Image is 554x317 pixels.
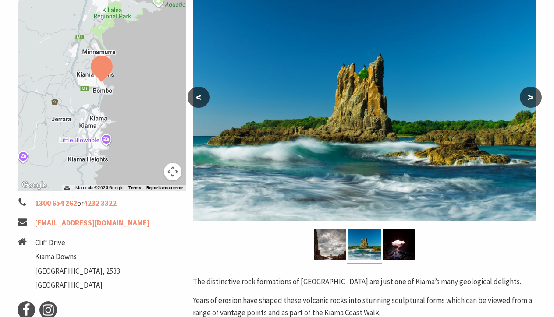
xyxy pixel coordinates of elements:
[18,197,186,209] li: or
[75,185,123,190] span: Map data ©2025 Google
[520,87,542,108] button: >
[64,185,70,191] button: Keyboard shortcuts
[146,185,183,190] a: Report a map error
[193,276,536,288] p: The distinctive rock formations of [GEOGRAPHIC_DATA] are just one of Kiama’s many geological deli...
[314,229,346,260] img: Spectacular Cathedral Rocks
[35,198,77,208] a: 1300 654 262
[84,198,117,208] a: 4232 3322
[20,180,49,191] a: Click to see this area on Google Maps
[348,229,381,260] img: Cathedral Rock
[35,279,120,291] li: [GEOGRAPHIC_DATA]
[188,87,210,108] button: <
[164,163,181,180] button: Map camera controls
[35,251,120,263] li: Kiama Downs
[20,180,49,191] img: Google
[128,185,141,190] a: Terms (opens in new tab)
[35,237,120,249] li: Cliff Drive
[383,229,415,260] img: Looking through to Cathedral Rocks
[35,265,120,277] li: [GEOGRAPHIC_DATA], 2533
[35,218,149,228] a: [EMAIL_ADDRESS][DOMAIN_NAME]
